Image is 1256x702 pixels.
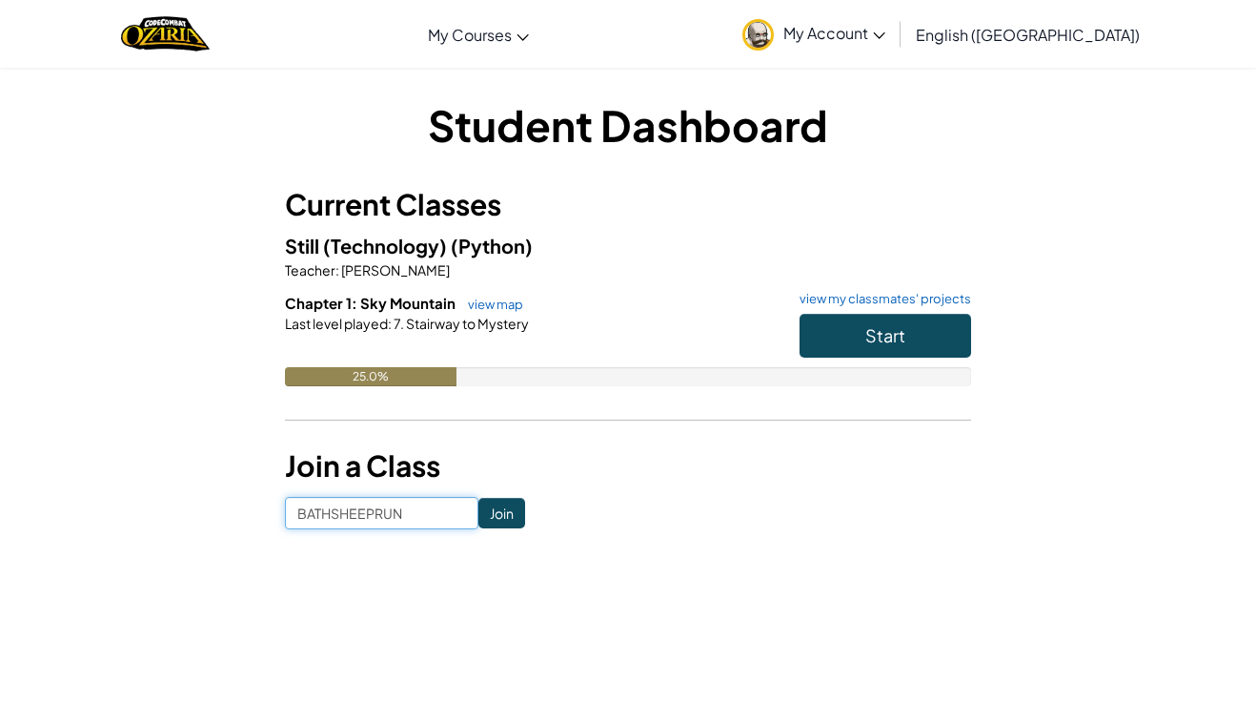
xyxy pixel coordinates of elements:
div: 25.0% [285,367,456,386]
span: [PERSON_NAME] [339,261,450,279]
a: view map [458,297,523,312]
span: My Courses [428,25,512,45]
img: avatar [742,19,774,51]
h1: Student Dashboard [285,95,971,155]
span: English ([GEOGRAPHIC_DATA]) [916,25,1140,45]
span: (Python) [451,234,533,258]
a: My Courses [418,9,538,60]
a: English ([GEOGRAPHIC_DATA]) [906,9,1149,60]
span: Start [865,324,905,346]
img: Home [121,14,210,53]
span: : [388,315,392,332]
span: 7. [392,315,404,332]
h3: Current Classes [285,183,971,226]
a: view my classmates' projects [790,293,971,305]
span: Last level played [285,315,388,332]
a: My Account [733,4,895,64]
span: Chapter 1: Sky Mountain [285,294,458,312]
span: My Account [783,23,885,43]
a: Ozaria by CodeCombat logo [121,14,210,53]
span: Still (Technology) [285,234,451,258]
span: : [335,261,339,279]
h3: Join a Class [285,444,971,487]
span: Stairway to Mystery [404,315,529,332]
span: Teacher [285,261,335,279]
button: Start [800,314,971,358]
input: <Enter Class Code> [285,497,478,529]
input: Join [478,498,525,528]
